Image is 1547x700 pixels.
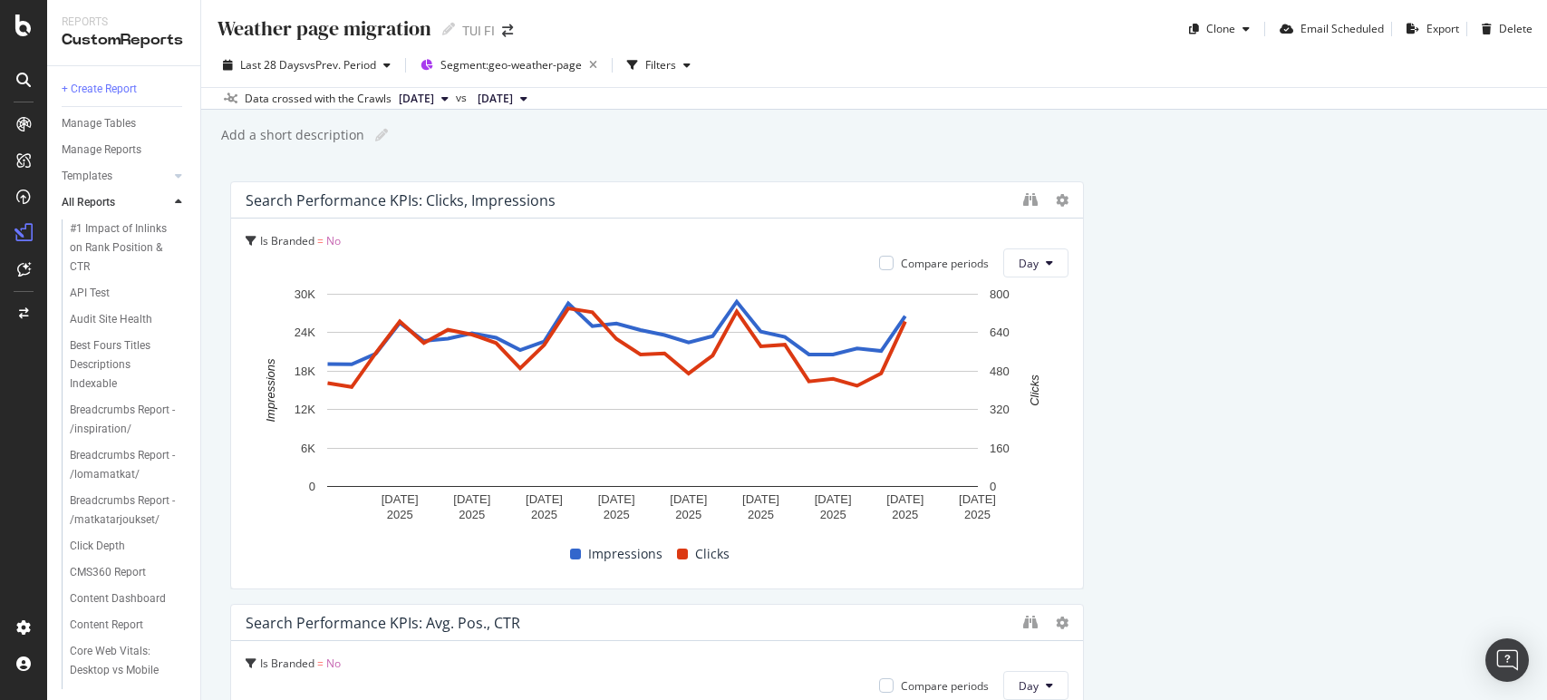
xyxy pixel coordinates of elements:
text: [DATE] [815,492,852,506]
a: #1 Impact of Inlinks on Rank Position & CTR [70,219,188,277]
button: [DATE] [392,88,456,110]
div: Search Performance KPIs: Clicks, ImpressionsIs Branded = NoCompare periodsDayA chart.ImpressionsC... [230,181,1084,589]
text: Clicks [1028,374,1041,406]
div: Clone [1206,21,1235,36]
div: Add a short description [219,126,364,144]
button: Day [1003,248,1068,277]
div: Manage Reports [62,141,141,160]
div: Compare periods [901,256,989,271]
div: CMS360 Report [70,563,146,582]
div: TUI FI [462,22,495,40]
button: [DATE] [470,88,535,110]
a: Manage Reports [62,141,188,160]
a: Audit Site Health [70,310,188,329]
button: Segment:geo-weather-page [413,51,604,80]
text: 2025 [459,508,485,521]
text: 480 [990,365,1010,378]
text: [DATE] [670,492,707,506]
div: Best Fours Titles Descriptions Indexable [70,336,178,394]
a: Best Fours Titles Descriptions Indexable [70,336,188,394]
div: API Test [70,284,110,303]
span: Day [1019,678,1039,694]
div: Reports [62,15,186,30]
div: Breadcrumbs Report - /matkatarjoukset/ [70,491,178,530]
text: 800 [990,287,1010,301]
div: Core Web Vitals: Desktop vs Mobile [70,642,177,680]
text: 0 [309,480,315,493]
span: Is Branded [260,656,314,671]
a: API Test [70,284,188,303]
div: Email Scheduled [1300,21,1384,36]
text: [DATE] [959,492,996,506]
span: Impressions [588,543,662,565]
a: Templates [62,167,169,186]
text: [DATE] [526,492,563,506]
span: 2025 Sep. 10th [399,91,434,107]
text: [DATE] [598,492,635,506]
text: [DATE] [453,492,490,506]
span: No [326,656,341,671]
div: Search Performance KPIs: Clicks, Impressions [246,191,556,209]
div: Filters [645,57,676,73]
text: [DATE] [886,492,923,506]
button: Delete [1474,15,1532,44]
span: vs Prev. Period [305,57,376,73]
div: Delete [1499,21,1532,36]
span: Segment: geo-weather-page [440,57,582,73]
text: 24K [295,326,315,340]
div: Data crossed with the Crawls [245,91,392,107]
a: Click Depth [70,537,188,556]
span: Last 28 Days [240,57,305,73]
text: 18K [295,365,315,378]
div: Manage Tables [62,114,136,133]
i: Edit report name [442,23,455,35]
text: 2025 [531,508,557,521]
text: 2025 [387,508,413,521]
div: arrow-right-arrow-left [502,24,513,37]
text: Impressions [264,358,277,423]
div: Click Depth [70,537,125,556]
div: Audit Site Health [70,310,152,329]
text: 2025 [675,508,701,521]
text: 2025 [892,508,918,521]
div: Content Dashboard [70,589,166,608]
div: Open Intercom Messenger [1485,638,1529,682]
a: Content Report [70,616,188,635]
button: Email Scheduled [1272,15,1384,44]
text: 2025 [820,508,846,521]
a: + Create Report [62,80,188,99]
svg: A chart. [246,285,1059,526]
text: 2025 [964,508,991,521]
a: Core Web Vitals: Desktop vs Mobile [70,642,188,680]
a: Breadcrumbs Report - /lomamatkat/ [70,446,188,484]
div: Compare periods [901,678,989,694]
text: [DATE] [742,492,779,506]
div: CustomReports [62,30,186,51]
span: Is Branded [260,233,314,248]
span: = [317,233,324,248]
div: + Create Report [62,80,137,99]
div: binoculars [1023,192,1038,207]
a: Content Dashboard [70,589,188,608]
text: [DATE] [382,492,419,506]
div: Search Performance KPIs: Avg. Pos., CTR [246,614,520,632]
button: Export [1399,15,1459,44]
button: Last 28 DaysvsPrev. Period [216,51,398,80]
span: vs [456,90,470,106]
div: Content Report [70,616,143,635]
button: Clone [1182,15,1257,44]
div: binoculars [1023,615,1038,629]
text: 320 [990,403,1010,416]
text: 30K [295,287,315,301]
button: Day [1003,671,1068,700]
span: Day [1019,256,1039,271]
a: Breadcrumbs Report - /matkatarjoukset/ [70,491,188,530]
div: Weather page migration [216,15,431,43]
text: 12K [295,403,315,416]
text: 6K [301,442,315,455]
div: Breadcrumbs Report - /inspiration/ [70,401,176,439]
text: 160 [990,442,1010,455]
span: = [317,656,324,671]
i: Edit report name [375,129,388,141]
